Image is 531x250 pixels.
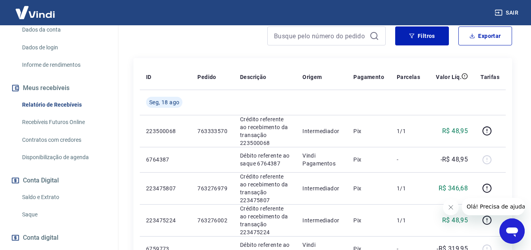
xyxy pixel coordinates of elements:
[149,98,179,106] span: Seg, 18 ago
[19,97,109,113] a: Relatório de Recebíveis
[9,79,109,97] button: Meus recebíveis
[480,73,499,81] p: Tarifas
[436,73,462,81] p: Valor Líq.
[353,156,384,164] p: Pix
[443,199,459,215] iframe: Fechar mensagem
[146,127,185,135] p: 223500068
[462,198,525,215] iframe: Mensagem da empresa
[274,30,366,42] input: Busque pelo número do pedido
[441,155,468,164] p: -R$ 48,95
[146,216,185,224] p: 223475224
[9,229,109,246] a: Conta digital
[146,184,185,192] p: 223475807
[397,216,420,224] p: 1/1
[240,173,290,204] p: Crédito referente ao recebimento da transação 223475807
[146,73,152,81] p: ID
[397,184,420,192] p: 1/1
[19,114,109,130] a: Recebíveis Futuros Online
[302,127,341,135] p: Intermediador
[353,127,384,135] p: Pix
[353,216,384,224] p: Pix
[197,127,227,135] p: 763333570
[499,218,525,244] iframe: Botão para abrir a janela de mensagens
[493,6,522,20] button: Sair
[395,26,449,45] button: Filtros
[458,26,512,45] button: Exportar
[397,127,420,135] p: 1/1
[146,156,185,164] p: 6764387
[439,184,468,193] p: R$ 346,68
[302,216,341,224] p: Intermediador
[240,115,290,147] p: Crédito referente ao recebimento da transação 223500068
[353,73,384,81] p: Pagamento
[9,172,109,189] button: Conta Digital
[302,184,341,192] p: Intermediador
[19,149,109,165] a: Disponibilização de agenda
[19,132,109,148] a: Contratos com credores
[397,73,420,81] p: Parcelas
[197,73,216,81] p: Pedido
[19,22,109,38] a: Dados da conta
[19,207,109,223] a: Saque
[197,216,227,224] p: 763276002
[5,6,66,12] span: Olá! Precisa de ajuda?
[19,39,109,56] a: Dados de login
[302,152,341,167] p: Vindi Pagamentos
[197,184,227,192] p: 763276979
[353,184,384,192] p: Pix
[240,205,290,236] p: Crédito referente ao recebimento da transação 223475224
[240,73,266,81] p: Descrição
[23,232,58,243] span: Conta digital
[19,189,109,205] a: Saldo e Extrato
[302,73,322,81] p: Origem
[9,0,61,24] img: Vindi
[397,156,420,164] p: -
[19,57,109,73] a: Informe de rendimentos
[442,126,468,136] p: R$ 48,95
[240,152,290,167] p: Débito referente ao saque 6764387
[442,216,468,225] p: R$ 48,95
